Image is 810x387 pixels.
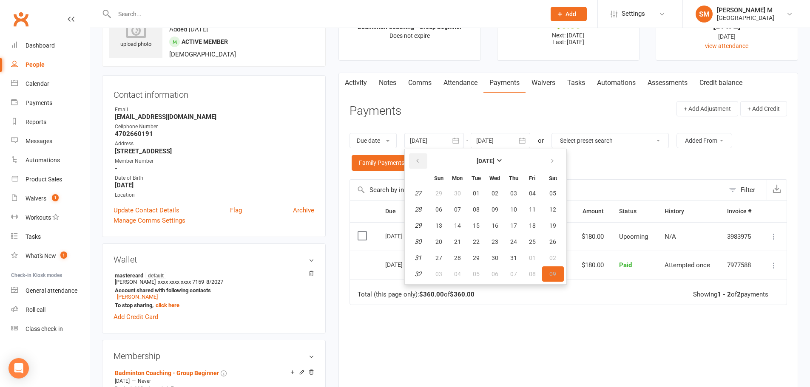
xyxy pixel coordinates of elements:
[385,258,424,271] div: [DATE]
[473,271,480,277] span: 05
[505,202,523,217] button: 10
[10,8,31,30] a: Clubworx
[505,32,631,45] p: Next: [DATE] Last: [DATE]
[430,234,448,249] button: 20
[467,186,485,201] button: 01
[510,206,517,213] span: 10
[26,42,55,49] div: Dashboard
[657,201,719,222] th: History
[573,222,612,251] td: $180.00
[115,181,314,189] strong: [DATE]
[591,73,642,93] a: Automations
[9,358,29,379] div: Open Intercom Messenger
[115,370,219,376] a: Badminton Coaching - Group Beginner
[430,250,448,266] button: 27
[467,202,485,217] button: 08
[454,222,461,229] span: 14
[11,319,90,339] a: Class kiosk mode
[26,214,51,221] div: Workouts
[115,106,314,114] div: Email
[113,378,314,384] div: —
[109,21,162,49] div: upload photo
[473,238,480,245] span: 22
[542,218,564,233] button: 19
[60,251,67,259] span: 1
[138,378,151,384] span: Never
[114,255,314,264] h3: Wallet
[473,206,480,213] span: 08
[11,189,90,208] a: Waivers 1
[350,105,401,118] h3: Payments
[449,186,466,201] button: 30
[11,55,90,74] a: People
[11,246,90,266] a: What's New1
[505,234,523,249] button: 24
[115,157,314,165] div: Member Number
[492,254,498,261] span: 30
[717,291,731,298] strong: 1 - 2
[505,21,631,30] div: $0.00
[415,189,421,197] em: 27
[117,294,158,300] a: [PERSON_NAME]
[454,254,461,261] span: 28
[115,130,314,138] strong: 4702660191
[523,202,541,217] button: 11
[11,227,90,246] a: Tasks
[435,238,442,245] span: 20
[114,271,314,310] li: [PERSON_NAME]
[114,312,158,322] a: Add Credit Card
[486,186,504,201] button: 02
[435,254,442,261] span: 27
[693,291,768,298] div: Showing of payments
[492,206,498,213] span: 09
[182,38,228,45] span: Active member
[435,190,442,197] span: 29
[489,175,500,181] small: Wednesday
[467,250,485,266] button: 29
[450,291,475,298] strong: $360.00
[486,266,504,282] button: 06
[169,51,236,58] span: [DEMOGRAPHIC_DATA]
[156,302,179,308] a: click here
[538,136,544,146] div: or
[705,42,748,49] a: view attendance
[430,202,448,217] button: 06
[11,170,90,189] a: Product Sales
[665,233,676,240] span: N/A
[505,218,523,233] button: 17
[115,140,314,148] div: Address
[529,206,536,213] span: 11
[115,272,310,279] strong: mastercard
[26,61,45,68] div: People
[529,190,536,197] span: 04
[665,261,710,269] span: Attempted once
[352,155,412,170] a: Family Payments
[719,201,760,222] th: Invoice #
[11,93,90,113] a: Payments
[115,191,314,199] div: Location
[510,190,517,197] span: 03
[505,250,523,266] button: 31
[696,6,713,23] div: SM
[26,306,45,313] div: Roll call
[454,238,461,245] span: 21
[510,238,517,245] span: 24
[115,287,310,294] strong: Account shared with following contacts
[115,113,314,121] strong: [EMAIL_ADDRESS][DOMAIN_NAME]
[11,208,90,227] a: Workouts
[664,32,790,41] div: [DATE]
[509,175,518,181] small: Thursday
[676,101,738,116] button: + Add Adjustment
[26,138,52,144] div: Messages
[26,157,60,164] div: Automations
[452,175,463,181] small: Monday
[415,238,421,246] em: 30
[419,291,444,298] strong: $360.00
[11,113,90,132] a: Reports
[145,272,166,279] span: default
[115,378,130,384] span: [DATE]
[619,261,632,269] span: Paid
[467,218,485,233] button: 15
[26,80,49,87] div: Calendar
[467,234,485,249] button: 22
